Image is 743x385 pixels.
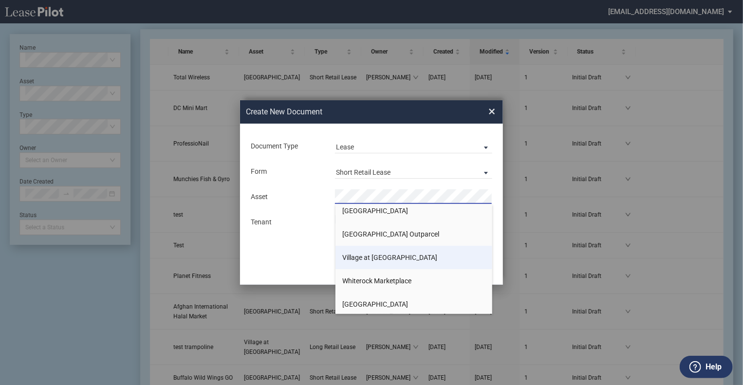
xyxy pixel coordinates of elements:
li: [GEOGRAPHIC_DATA] Outparcel [335,222,493,246]
label: Help [706,361,722,373]
h2: Create New Document [246,107,453,117]
md-select: Lease Form: Short Retail Lease [335,164,492,179]
div: Tenant [245,218,329,227]
span: [GEOGRAPHIC_DATA] [343,207,409,215]
li: [GEOGRAPHIC_DATA] [335,293,493,316]
span: × [488,104,495,119]
li: Village at [GEOGRAPHIC_DATA] [335,246,493,269]
div: Form [245,167,329,177]
div: Asset [245,192,329,202]
md-dialog: Create New ... [240,100,503,285]
li: [GEOGRAPHIC_DATA] [335,199,493,222]
span: Village at [GEOGRAPHIC_DATA] [343,254,438,261]
li: Whiterock Marketplace [335,269,493,293]
span: [GEOGRAPHIC_DATA] [343,300,409,308]
span: Whiterock Marketplace [343,277,412,285]
div: Lease [336,143,354,151]
md-select: Document Type: Lease [335,139,492,153]
div: Document Type [245,142,329,151]
div: Short Retail Lease [336,168,390,176]
span: [GEOGRAPHIC_DATA] Outparcel [343,230,440,238]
